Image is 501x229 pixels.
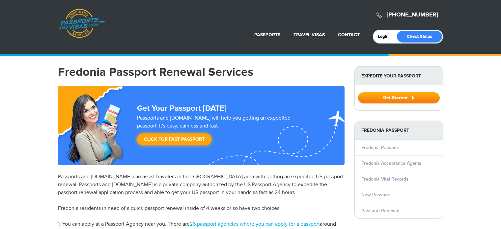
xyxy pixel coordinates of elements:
strong: Expedite Your Passport [355,67,443,85]
p: Fredonia residents in need of a quick passport renewal inside of 4 weeks or so have two choices. [58,205,345,213]
a: New Passport [361,192,391,198]
a: Fredonia Passport [361,145,400,150]
h1: Fredonia Passport Renewal Services [58,66,345,78]
a: Login [378,34,393,39]
a: Passport Renewal [361,208,399,214]
a: Contact [338,32,360,38]
strong: Fredonia Passport [355,121,443,140]
a: 26 passport agencies where you can apply for a passport [190,221,320,227]
a: Fredonia Vital Records [361,176,408,182]
div: Passports and [DOMAIN_NAME] will help you getting an expedited passport. It's easy, painless and ... [134,114,314,149]
a: Passports & [DOMAIN_NAME] [58,9,105,38]
a: Check Status [397,31,442,43]
a: Fredonia Acceptance Agents [361,160,421,166]
p: Passports and [DOMAIN_NAME] can assist travelers in the [GEOGRAPHIC_DATA] area with getting an ex... [58,173,345,197]
a: Get Started [358,95,440,100]
a: [PHONE_NUMBER] [387,11,438,18]
strong: Get Your Passport [DATE] [137,103,227,113]
a: Passports [254,32,280,38]
a: Travel Visas [293,32,325,38]
button: Get Started [358,92,440,103]
a: Click for Fast Passport [137,133,211,145]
